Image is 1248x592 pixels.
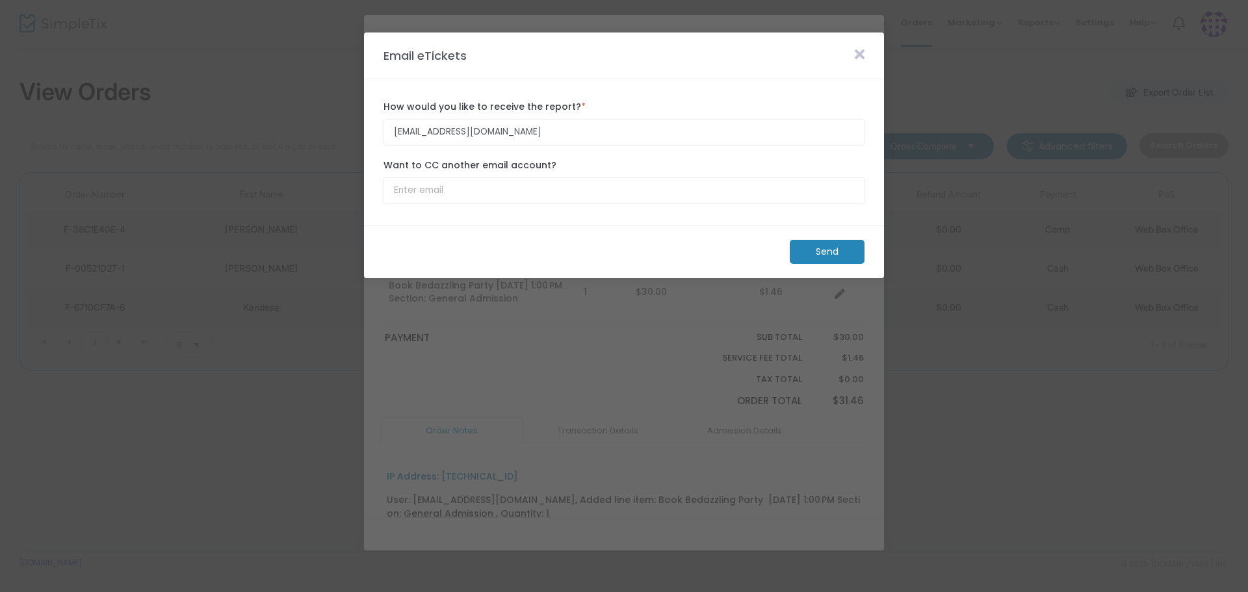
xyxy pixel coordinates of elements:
label: Want to CC another email account? [383,159,864,172]
m-panel-title: Email eTickets [377,47,473,64]
m-button: Send [790,240,864,264]
input: Enter email [383,177,864,204]
label: How would you like to receive the report? [383,100,864,114]
m-panel-header: Email eTickets [364,32,884,79]
input: Enter email [383,119,864,146]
